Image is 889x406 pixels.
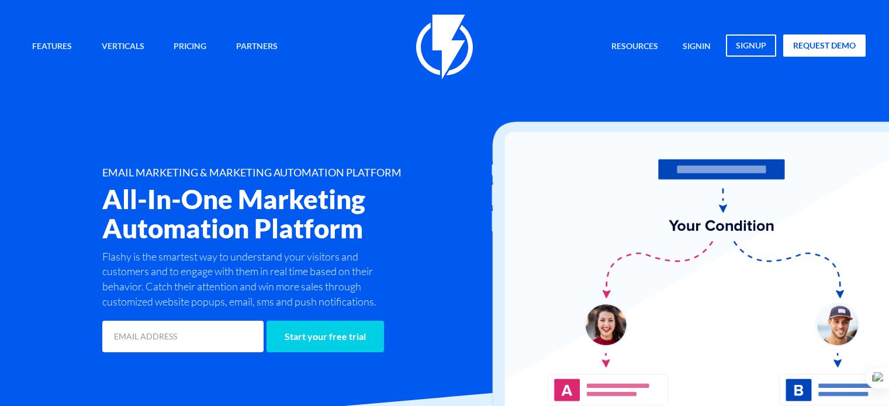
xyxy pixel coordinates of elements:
a: signin [674,34,719,60]
a: Resources [603,34,667,60]
a: Verticals [93,34,153,60]
input: EMAIL ADDRESS [102,321,264,352]
h1: EMAIL MARKETING & MARKETING AUTOMATION PLATFORM [102,167,506,179]
a: Partners [227,34,286,60]
input: Start your free trial [267,321,384,352]
a: Pricing [165,34,215,60]
a: Features [23,34,81,60]
a: signup [726,34,776,57]
p: Flashy is the smartest way to understand your visitors and customers and to engage with them in r... [102,249,400,310]
h2: All-In-One Marketing Automation Platform [102,185,506,243]
a: request demo [783,34,866,57]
